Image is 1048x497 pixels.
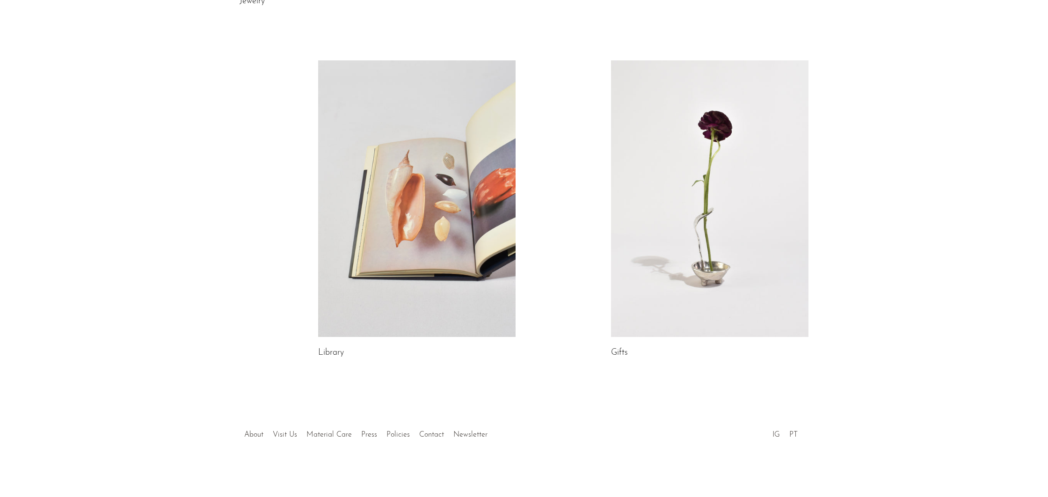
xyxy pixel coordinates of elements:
a: Gifts [611,349,628,357]
a: IG [772,431,780,439]
a: Policies [386,431,410,439]
a: Contact [419,431,444,439]
ul: Quick links [240,424,492,441]
a: PT [789,431,798,439]
a: Library [318,349,344,357]
a: About [244,431,263,439]
a: Visit Us [273,431,297,439]
a: Press [361,431,377,439]
a: Material Care [306,431,352,439]
ul: Social Medias [768,424,802,441]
